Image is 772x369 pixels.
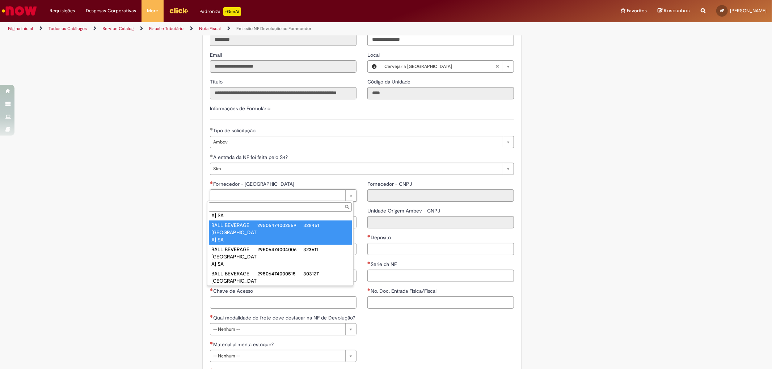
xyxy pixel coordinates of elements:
div: 29506474000515 [257,270,303,277]
ul: Fornecedor - Nome [207,213,353,286]
div: 328451 [303,222,349,229]
div: 303127 [303,270,349,277]
div: BALL BEVERAGE [GEOGRAPHIC_DATA] SA [211,270,257,292]
div: BALL BEVERAGE [GEOGRAPHIC_DATA] SA [211,246,257,267]
div: 29506474002569 [257,222,303,229]
div: 323611 [303,246,349,253]
div: 29506474004006 [257,246,303,253]
div: BALL BEVERAGE [GEOGRAPHIC_DATA] SA [211,222,257,243]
